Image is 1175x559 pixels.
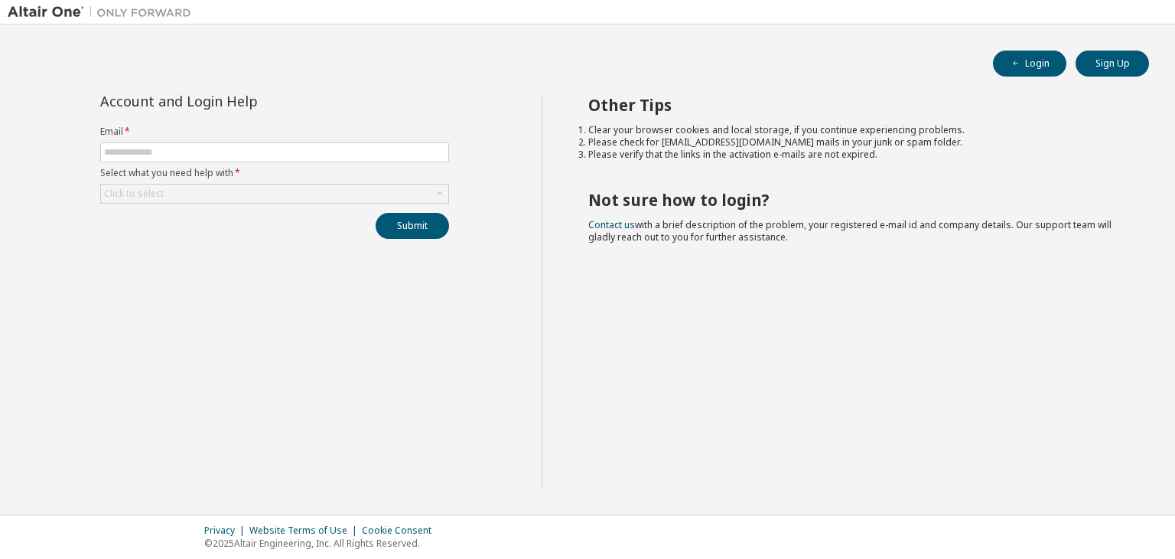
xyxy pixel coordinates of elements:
img: Altair One [8,5,199,20]
div: Account and Login Help [100,95,379,107]
div: Cookie Consent [362,525,441,537]
div: Click to select [101,185,448,203]
label: Email [100,126,449,138]
h2: Other Tips [588,95,1122,115]
li: Please check for [EMAIL_ADDRESS][DOMAIN_NAME] mails in your junk or spam folder. [588,136,1122,149]
button: Login [993,51,1066,77]
h2: Not sure how to login? [588,190,1122,210]
button: Submit [376,213,449,239]
button: Sign Up [1076,51,1149,77]
span: with a brief description of the problem, your registered e-mail id and company details. Our suppo... [588,218,1112,244]
li: Please verify that the links in the activation e-mails are not expired. [588,149,1122,161]
label: Select what you need help with [100,167,449,179]
div: Click to select [104,188,164,200]
div: Privacy [204,525,249,537]
li: Clear your browser cookies and local storage, if you continue experiencing problems. [588,124,1122,136]
div: Website Terms of Use [249,525,362,537]
a: Contact us [588,218,635,231]
p: © 2025 Altair Engineering, Inc. All Rights Reserved. [204,537,441,550]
